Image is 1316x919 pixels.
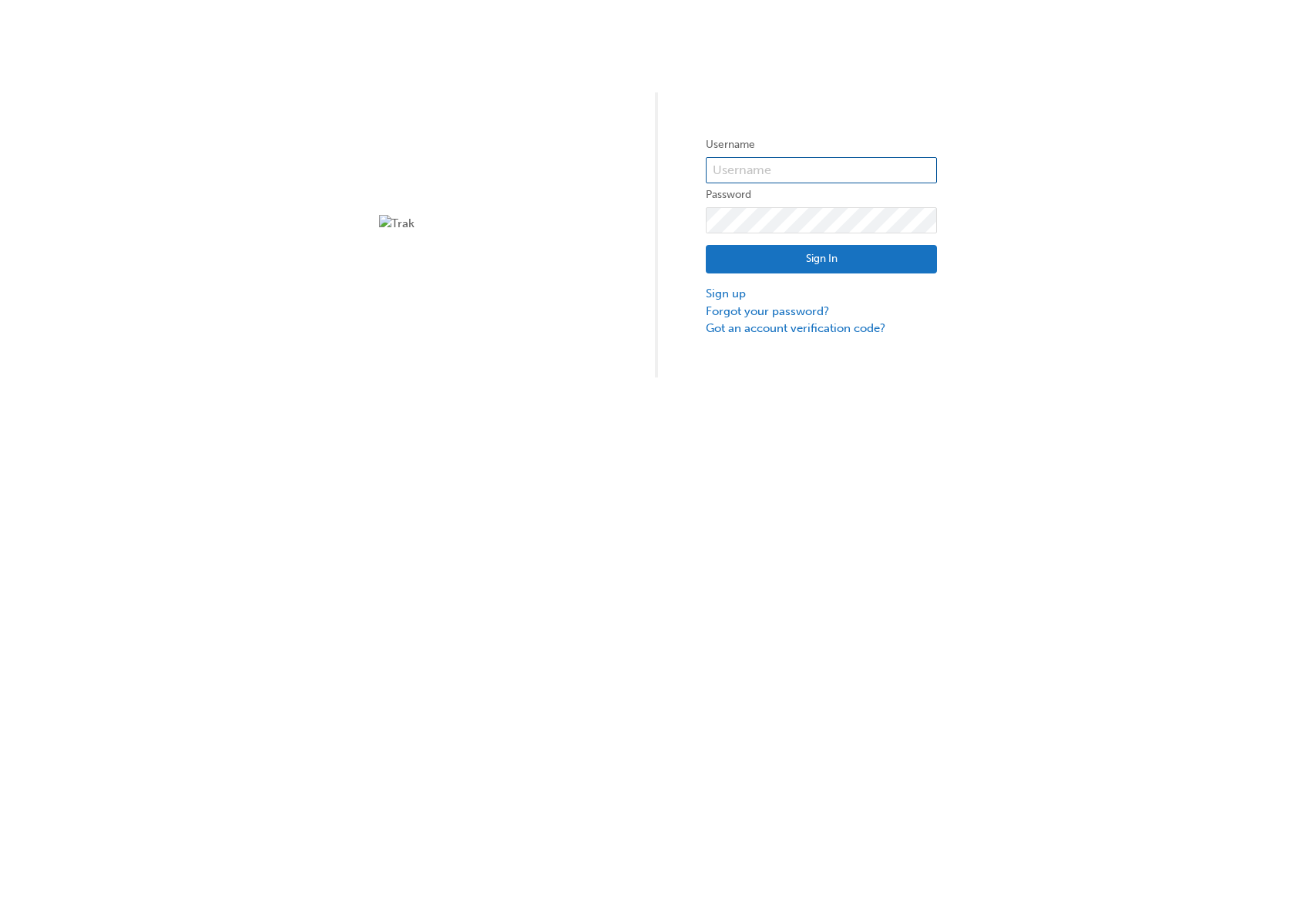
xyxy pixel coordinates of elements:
img: Trak [379,215,610,233]
label: Password [706,186,937,204]
a: Got an account verification code? [706,320,937,337]
label: Username [706,136,937,154]
input: Username [706,157,937,183]
a: Forgot your password? [706,303,937,320]
a: Sign up [706,285,937,303]
button: Sign In [706,245,937,274]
